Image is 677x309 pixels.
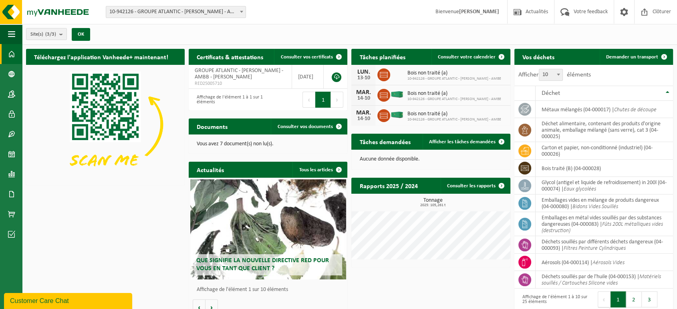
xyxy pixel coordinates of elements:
[441,178,510,194] a: Consulter les rapports
[564,245,626,251] i: Filtres Peinture Cylindriques
[536,142,673,160] td: carton et papier, non-conditionné (industriel) (04-000026)
[355,89,371,96] div: MAR.
[407,97,501,102] span: 10-942126 - GROUPE ATLANTIC - [PERSON_NAME] - AMBB
[292,162,347,178] a: Tous les articles
[536,254,673,271] td: aérosols (04-000114) |
[598,291,611,307] button: Previous
[564,186,596,192] i: Eaux glycolées
[514,49,562,64] h2: Vos déchets
[355,69,371,75] div: LUN.
[315,92,331,108] button: 1
[536,236,673,254] td: déchets souillés par différents déchets dangereux (04-000093) |
[355,110,371,116] div: MAR.
[407,70,501,76] span: Bois non traité (a)
[606,54,658,60] span: Demander un transport
[196,257,329,271] span: Que signifie la nouvelle directive RED pour vous en tant que client ?
[407,117,501,122] span: 10-942126 - GROUPE ATLANTIC - [PERSON_NAME] - AMBB
[26,28,67,40] button: Site(s)(3/3)
[431,49,510,65] a: Consulter votre calendrier
[197,287,343,293] p: Affichage de l'élément 1 sur 10 éléments
[274,49,347,65] a: Consulter vos certificats
[611,291,626,307] button: 1
[4,291,134,309] iframe: chat widget
[438,54,496,60] span: Consulter votre calendrier
[355,116,371,122] div: 14-10
[407,111,501,117] span: Bois non traité (a)
[26,49,176,64] h2: Téléchargez l'application Vanheede+ maintenant!
[26,65,185,184] img: Download de VHEPlus App
[30,28,56,40] span: Site(s)
[536,160,673,177] td: bois traité (B) (04-000028)
[271,118,347,134] a: Consulter vos documents
[536,271,673,289] td: déchets souillés par de l'huile (04-000153) |
[302,92,315,108] button: Previous
[572,204,618,210] i: Bidons Vides Souillés
[72,28,90,41] button: OK
[459,9,499,15] strong: [PERSON_NAME]
[542,221,663,234] i: Fûts 200L métalliques vides (destruction)
[331,92,343,108] button: Next
[280,54,332,60] span: Consulter vos certificats
[355,203,510,207] span: 2025: 105,261 t
[536,177,673,195] td: glycol (antigel et liquide de refroidissement) in 200l (04-000074) |
[407,76,501,81] span: 10-942126 - GROUPE ATLANTIC - [PERSON_NAME] - AMBB
[351,178,425,193] h2: Rapports 2025 / 2024
[518,72,591,78] label: Afficher éléments
[355,198,510,207] h3: Tonnage
[626,291,642,307] button: 2
[351,49,413,64] h2: Tâches planifiées
[190,179,346,279] a: Que signifie la nouvelle directive RED pour vous en tant que client ?
[106,6,246,18] span: 10-942126 - GROUPE ATLANTIC - MERVILLE BILLY BERCLAU - AMBB - BILLY BERCLAU
[355,75,371,81] div: 13-10
[195,68,283,80] span: GROUPE ATLANTIC - [PERSON_NAME] - AMBB - [PERSON_NAME]
[189,49,271,64] h2: Certificats & attestations
[355,96,371,101] div: 14-10
[539,69,563,81] span: 10
[536,212,673,236] td: emballages en métal vides souillés par des substances dangereuses (04-000083) |
[197,141,339,147] p: Vous avez 7 document(s) non lu(s).
[592,260,625,266] i: Aérosols Vides
[189,162,232,177] h2: Actualités
[542,274,661,286] i: Matériels souillés / Cartouches Silicone vides
[359,157,502,162] p: Aucune donnée disponible.
[277,124,332,129] span: Consulter vos documents
[292,65,324,89] td: [DATE]
[539,69,562,80] span: 10
[429,139,496,144] span: Afficher les tâches demandées
[45,32,56,37] count: (3/3)
[189,118,236,134] h2: Documents
[423,134,510,150] a: Afficher les tâches demandées
[600,49,672,65] a: Demander un transport
[195,80,286,87] span: RED25005710
[614,107,657,113] i: Chutes de découpe
[542,90,560,96] span: Déchet
[390,91,404,98] img: HK-XC-40-GN-00
[536,118,673,142] td: déchet alimentaire, contenant des produits d'origine animale, emballage mélangé (sans verre), cat...
[642,291,657,307] button: 3
[407,90,501,97] span: Bois non traité (a)
[390,111,404,118] img: HK-XC-40-GN-00
[536,101,673,118] td: métaux mélangés (04-000017) |
[193,91,264,108] div: Affichage de l'élément 1 à 1 sur 1 éléments
[536,195,673,212] td: emballages vides en mélange de produits dangereux (04-000080) |
[351,134,418,149] h2: Tâches demandées
[106,6,246,18] span: 10-942126 - GROUPE ATLANTIC - MERVILLE BILLY BERCLAU - AMBB - BILLY BERCLAU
